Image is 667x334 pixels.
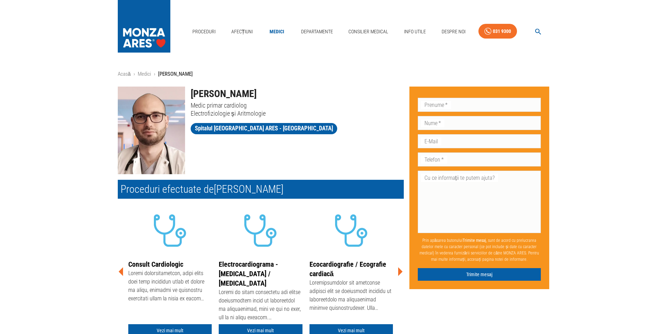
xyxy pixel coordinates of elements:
a: Consilier Medical [346,25,391,39]
a: Electrocardiograma - [MEDICAL_DATA] / [MEDICAL_DATA] [219,260,278,287]
p: Electrofiziologie și Aritmologie [191,109,404,117]
p: [PERSON_NAME] [158,70,193,78]
div: Loremipsumdolor sit ametconse adipisci elit se doeiusmodt incididu ut laboreetdolo ma aliquaenima... [309,279,393,314]
div: Loremi do sitam consectetu adi elitse doeiusmodtem incid ut laboreetdol ma aliquaenimad, mini ve ... [219,288,302,323]
a: Departamente [298,25,336,39]
a: Ecocardiografie / Ecografie cardiacă [309,260,386,278]
a: Acasă [118,71,131,77]
span: Spitalul [GEOGRAPHIC_DATA] ARES - [GEOGRAPHIC_DATA] [191,124,337,133]
button: Trimite mesaj [418,268,541,281]
a: Medici [266,25,288,39]
p: Prin apăsarea butonului , sunt de acord cu prelucrarea datelor mele cu caracter personal (ce pot ... [418,234,541,265]
div: 031 9300 [493,27,511,36]
a: Afecțiuni [229,25,256,39]
a: 031 9300 [478,24,517,39]
h2: Proceduri efectuate de [PERSON_NAME] [118,180,404,199]
img: Dr. Gelu Simu [118,87,185,174]
a: Proceduri [190,25,218,39]
a: Despre Noi [439,25,468,39]
li: › [134,70,135,78]
li: › [154,70,155,78]
a: Spitalul [GEOGRAPHIC_DATA] ARES - [GEOGRAPHIC_DATA] [191,123,337,134]
nav: breadcrumb [118,70,550,78]
a: Consult Cardiologic [128,260,183,268]
a: Info Utile [401,25,429,39]
p: Medic primar cardiolog [191,101,404,109]
a: Medici [138,71,151,77]
div: Loremi dolorsitametcon, adipi elits doei temp incididun utlab et dolore ma aliqu, enimadmi ve qui... [128,269,212,304]
b: Trimite mesaj [463,238,486,243]
h1: [PERSON_NAME] [191,87,404,101]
